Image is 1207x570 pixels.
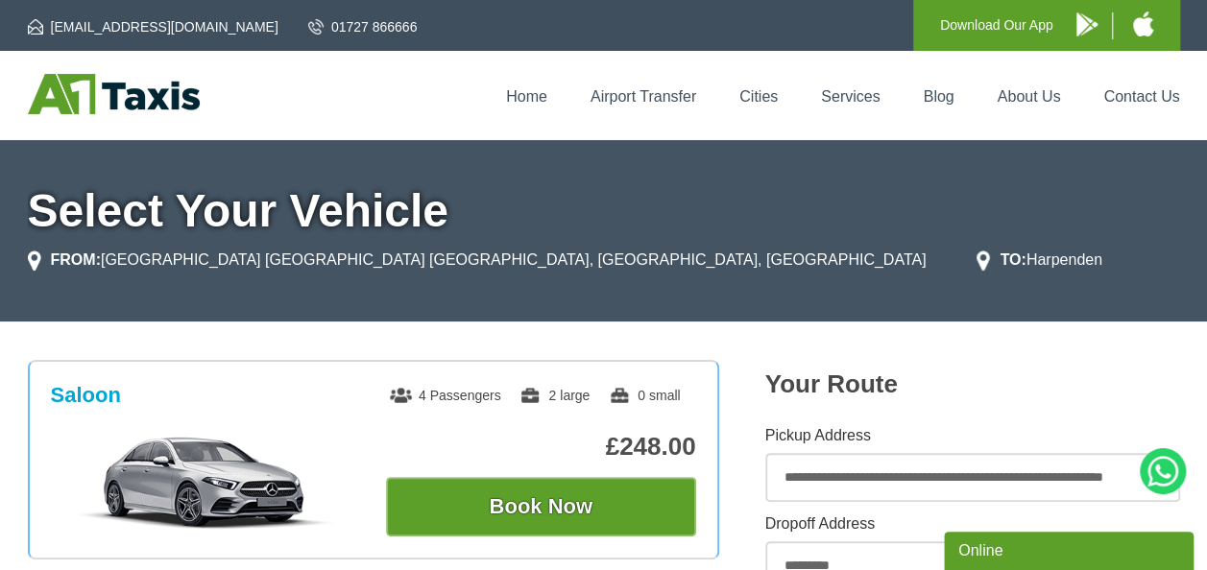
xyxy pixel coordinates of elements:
[739,88,778,105] a: Cities
[765,369,1180,399] h2: Your Route
[765,516,1180,532] label: Dropoff Address
[51,251,101,268] strong: FROM:
[977,249,1101,272] li: Harpenden
[51,383,121,408] h3: Saloon
[28,74,200,114] img: A1 Taxis St Albans LTD
[609,388,680,403] span: 0 small
[1000,251,1026,268] strong: TO:
[386,477,696,536] button: Book Now
[386,432,696,462] p: £248.00
[28,249,927,272] li: [GEOGRAPHIC_DATA] [GEOGRAPHIC_DATA] [GEOGRAPHIC_DATA], [GEOGRAPHIC_DATA], [GEOGRAPHIC_DATA]
[591,88,696,105] a: Airport Transfer
[1076,12,1098,36] img: A1 Taxis Android App
[998,88,1061,105] a: About Us
[923,88,954,105] a: Blog
[765,428,1180,443] label: Pickup Address
[940,13,1053,37] p: Download Our App
[944,528,1197,570] iframe: chat widget
[1103,88,1179,105] a: Contact Us
[60,435,350,531] img: Saloon
[506,88,547,105] a: Home
[390,388,501,403] span: 4 Passengers
[308,17,418,36] a: 01727 866666
[1133,12,1153,36] img: A1 Taxis iPhone App
[28,17,278,36] a: [EMAIL_ADDRESS][DOMAIN_NAME]
[821,88,880,105] a: Services
[519,388,590,403] span: 2 large
[28,188,1180,234] h1: Select Your Vehicle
